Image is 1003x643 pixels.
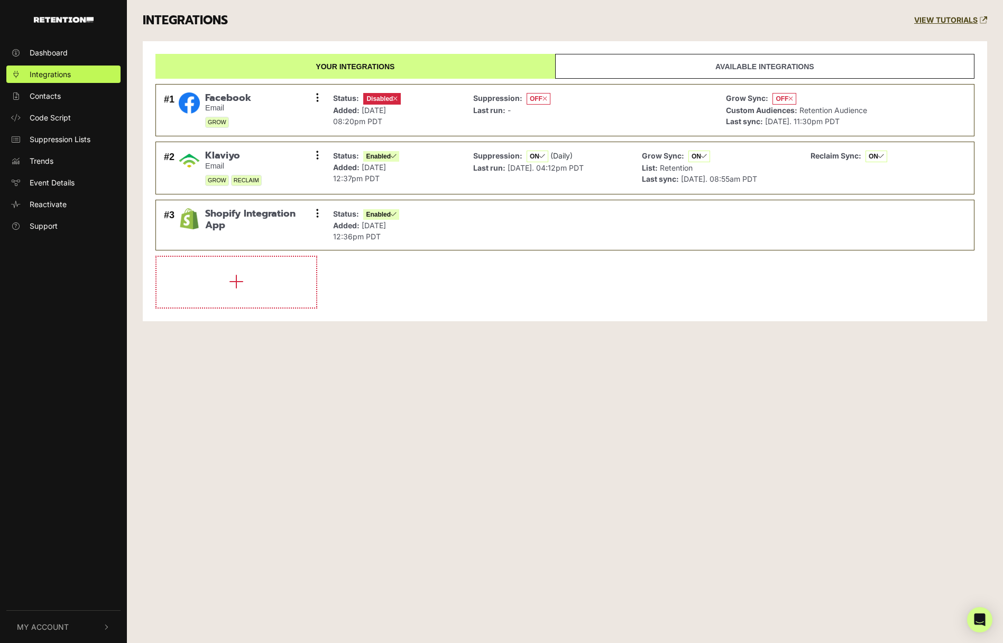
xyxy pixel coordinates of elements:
[363,151,399,162] span: Enabled
[527,93,550,105] span: OFF
[6,44,121,61] a: Dashboard
[179,92,200,114] img: Facebook
[333,209,359,218] strong: Status:
[688,151,710,162] span: ON
[363,93,401,105] span: Disabled
[30,112,71,123] span: Code Script
[473,94,522,102] strong: Suppression:
[333,106,386,126] span: [DATE] 08:20pm PDT
[30,134,90,145] span: Suppression Lists
[333,163,360,172] strong: Added:
[231,175,262,186] span: RECLAIM
[205,175,229,186] span: GROW
[333,106,360,115] strong: Added:
[333,221,386,241] span: [DATE] 12:36pm PDT
[34,17,94,23] img: Retention.com
[205,162,262,171] small: Email
[642,174,679,183] strong: Last sync:
[17,621,69,632] span: My Account
[205,104,251,113] small: Email
[6,611,121,643] button: My Account
[205,150,262,162] span: Klaviyo
[363,209,399,220] span: Enabled
[205,117,229,128] span: GROW
[765,117,840,126] span: [DATE]. 11:30pm PDT
[333,221,360,230] strong: Added:
[6,217,121,235] a: Support
[866,151,887,162] span: ON
[473,151,522,160] strong: Suppression:
[6,174,121,191] a: Event Details
[642,163,658,172] strong: List:
[179,150,200,171] img: Klaviyo
[726,94,768,102] strong: Grow Sync:
[333,94,359,102] strong: Status:
[508,163,584,172] span: [DATE]. 04:12pm PDT
[660,163,693,172] span: Retention
[30,155,53,166] span: Trends
[967,607,992,632] div: Open Intercom Messenger
[527,151,548,162] span: ON
[726,117,763,126] strong: Last sync:
[205,92,251,104] span: Facebook
[811,151,861,160] strong: Reclaim Sync:
[681,174,757,183] span: [DATE]. 08:55am PDT
[6,131,121,148] a: Suppression Lists
[6,195,121,213] a: Reactivate
[473,163,505,172] strong: Last run:
[772,93,796,105] span: OFF
[164,208,174,242] div: #3
[333,151,359,160] strong: Status:
[30,69,71,80] span: Integrations
[30,220,58,231] span: Support
[155,54,555,79] a: Your integrations
[30,47,68,58] span: Dashboard
[164,150,174,186] div: #2
[642,151,684,160] strong: Grow Sync:
[473,106,505,115] strong: Last run:
[6,87,121,105] a: Contacts
[164,92,174,128] div: #1
[6,109,121,126] a: Code Script
[179,208,200,229] img: Shopify Integration App
[143,13,228,28] h3: INTEGRATIONS
[799,106,867,115] span: Retention Audience
[6,66,121,83] a: Integrations
[555,54,974,79] a: Available integrations
[30,199,67,210] span: Reactivate
[30,177,75,188] span: Event Details
[30,90,61,101] span: Contacts
[914,16,987,25] a: VIEW TUTORIALS
[205,208,318,231] span: Shopify Integration App
[726,106,797,115] strong: Custom Audiences:
[550,151,573,160] span: (Daily)
[6,152,121,170] a: Trends
[508,106,511,115] span: -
